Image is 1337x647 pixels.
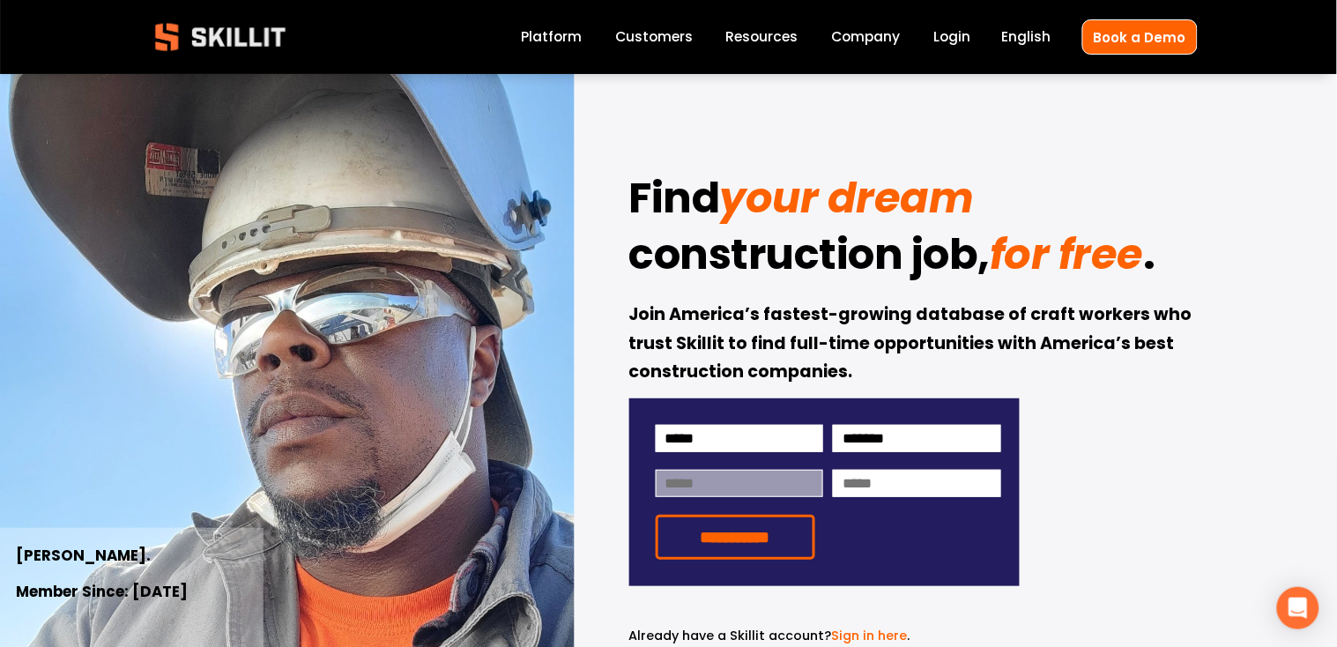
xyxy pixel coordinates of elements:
[990,225,1143,284] em: for free
[720,168,974,227] em: your dream
[832,627,908,644] a: Sign in here
[1277,587,1319,629] div: Open Intercom Messenger
[1002,26,1051,49] div: language picker
[629,301,1196,388] strong: Join America’s fastest-growing database of craft workers who trust Skillit to find full-time oppo...
[726,26,798,49] a: folder dropdown
[629,626,1020,646] p: .
[629,222,991,294] strong: construction job,
[521,26,582,49] a: Platform
[140,11,301,63] img: Skillit
[1082,19,1198,54] a: Book a Demo
[16,580,188,606] strong: Member Since: [DATE]
[726,26,798,47] span: Resources
[16,544,151,569] strong: [PERSON_NAME].
[832,26,901,49] a: Company
[615,26,693,49] a: Customers
[629,166,720,238] strong: Find
[1002,26,1051,47] span: English
[629,627,832,644] span: Already have a Skillit account?
[1144,222,1156,294] strong: .
[934,26,971,49] a: Login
